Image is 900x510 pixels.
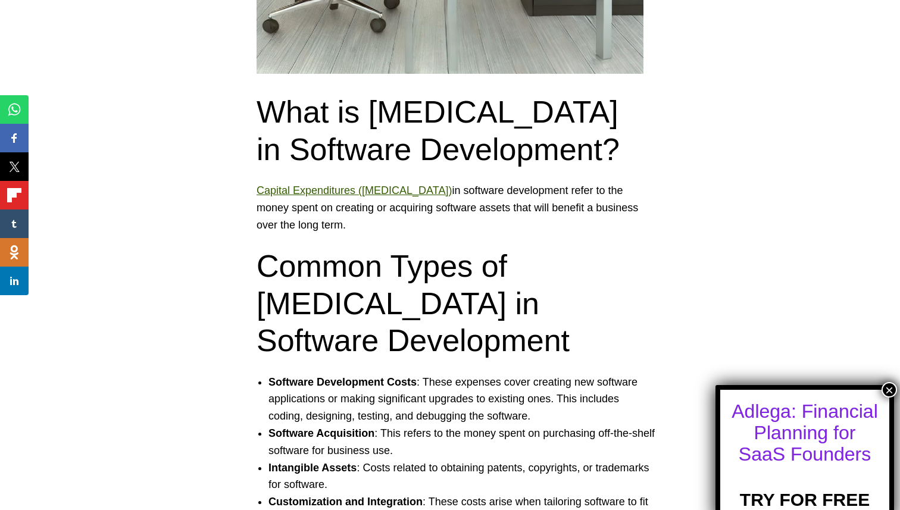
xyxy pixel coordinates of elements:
[740,470,870,510] a: TRY FOR FREE
[257,184,452,196] a: Capital Expenditures ([MEDICAL_DATA])
[268,425,655,459] li: : This refers to the money spent on purchasing off-the-shelf software for business use.
[731,401,879,465] div: Adlega: Financial Planning for SaaS Founders
[268,374,655,425] li: : These expenses cover creating new software applications or making significant upgrades to exist...
[268,462,357,474] b: Intangible Assets
[257,248,643,359] h2: Common Types of [MEDICAL_DATA] in Software Development
[268,496,423,508] b: Customization and Integration
[257,182,643,233] p: in software development refer to the money spent on creating or acquiring software assets that wi...
[268,459,655,494] li: : Costs related to obtaining patents, copyrights, or trademarks for software.
[257,93,643,168] h2: What is [MEDICAL_DATA] in Software Development?
[882,382,897,398] button: Close
[268,376,417,388] b: Software Development Costs
[268,427,374,439] b: Software Acquisition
